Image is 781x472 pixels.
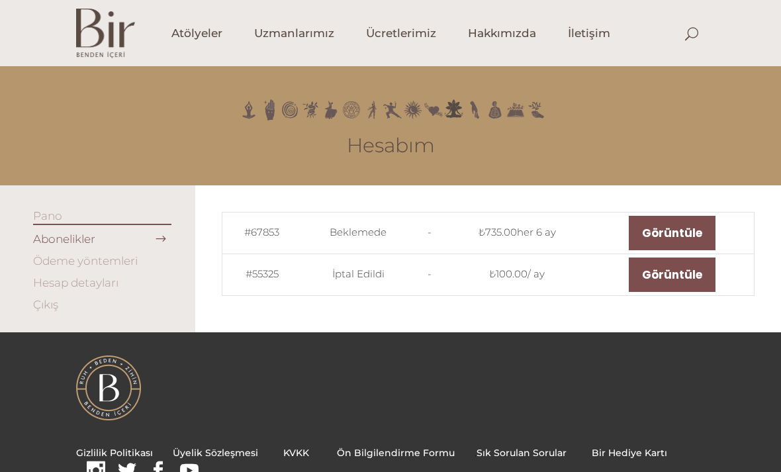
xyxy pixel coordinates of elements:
span: Uzmanlarımız [254,26,334,41]
span: 100.00 [489,267,528,280]
a: #55325 [246,267,279,280]
td: - [416,212,443,254]
a: Ön Bilgilendirme Formu [337,447,455,459]
a: Bir Hediye Kartı [592,447,667,459]
a: Pano [33,209,62,222]
a: Abonelikler [33,232,95,246]
a: Üyelik Sözleşmesi [173,447,258,459]
td: / ay [443,254,591,296]
a: Görüntüle [629,216,715,250]
a: #67853 [244,226,279,238]
a: Gizlilik Politikası [76,447,153,459]
a: Sık Sorulan Sorular [477,447,567,459]
img: BI%CC%87R-LOGO.png [76,355,141,420]
span: İletişim [568,26,610,41]
td: İptal Edildi [301,254,416,296]
a: Hesap detayları [33,276,118,289]
span: Atölyeler [171,26,222,41]
span: Hakkımızda [468,26,536,41]
td: - [416,254,443,296]
span: 735.00 [479,226,517,238]
span: Ücretlerimiz [366,26,436,41]
a: Çıkış [33,298,58,311]
td: her 6 ay [443,212,591,254]
a: Görüntüle [629,258,715,292]
a: Ödeme yöntemleri [33,254,138,267]
a: KVKK [283,447,309,459]
span: ₺ [479,226,485,238]
span: ₺ [489,267,496,280]
td: Beklemede [301,212,416,254]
